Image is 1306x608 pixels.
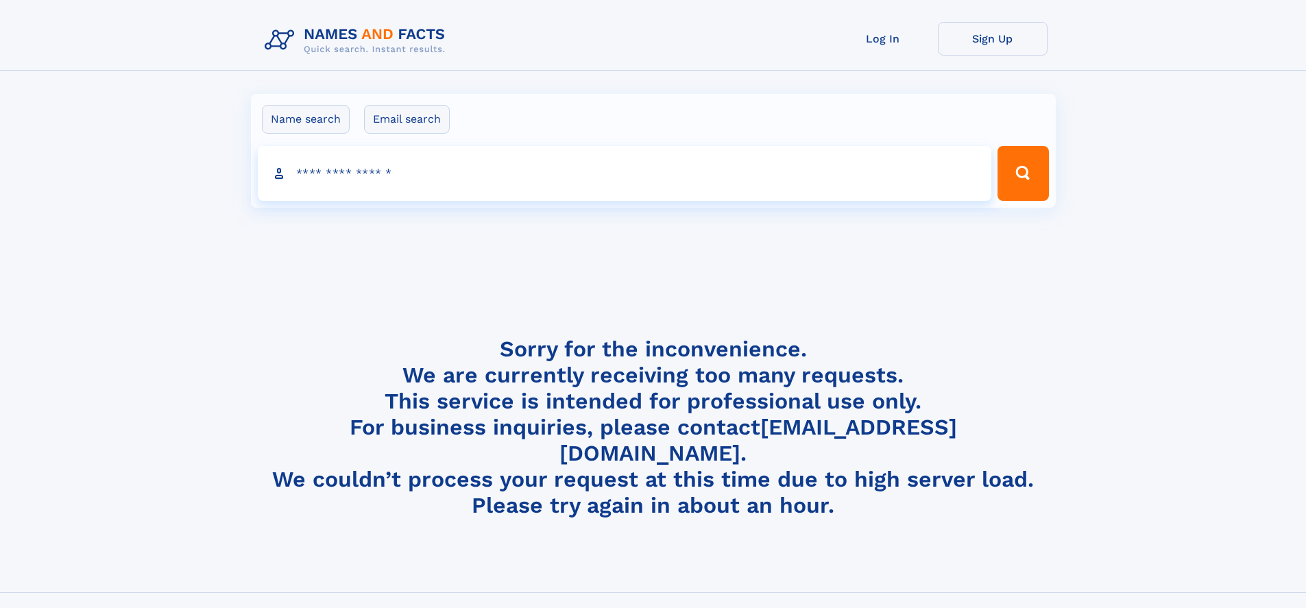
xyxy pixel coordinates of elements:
[364,105,450,134] label: Email search
[997,146,1048,201] button: Search Button
[559,414,957,466] a: [EMAIL_ADDRESS][DOMAIN_NAME]
[262,105,350,134] label: Name search
[259,336,1048,519] h4: Sorry for the inconvenience. We are currently receiving too many requests. This service is intend...
[828,22,938,56] a: Log In
[259,22,457,59] img: Logo Names and Facts
[258,146,992,201] input: search input
[938,22,1048,56] a: Sign Up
